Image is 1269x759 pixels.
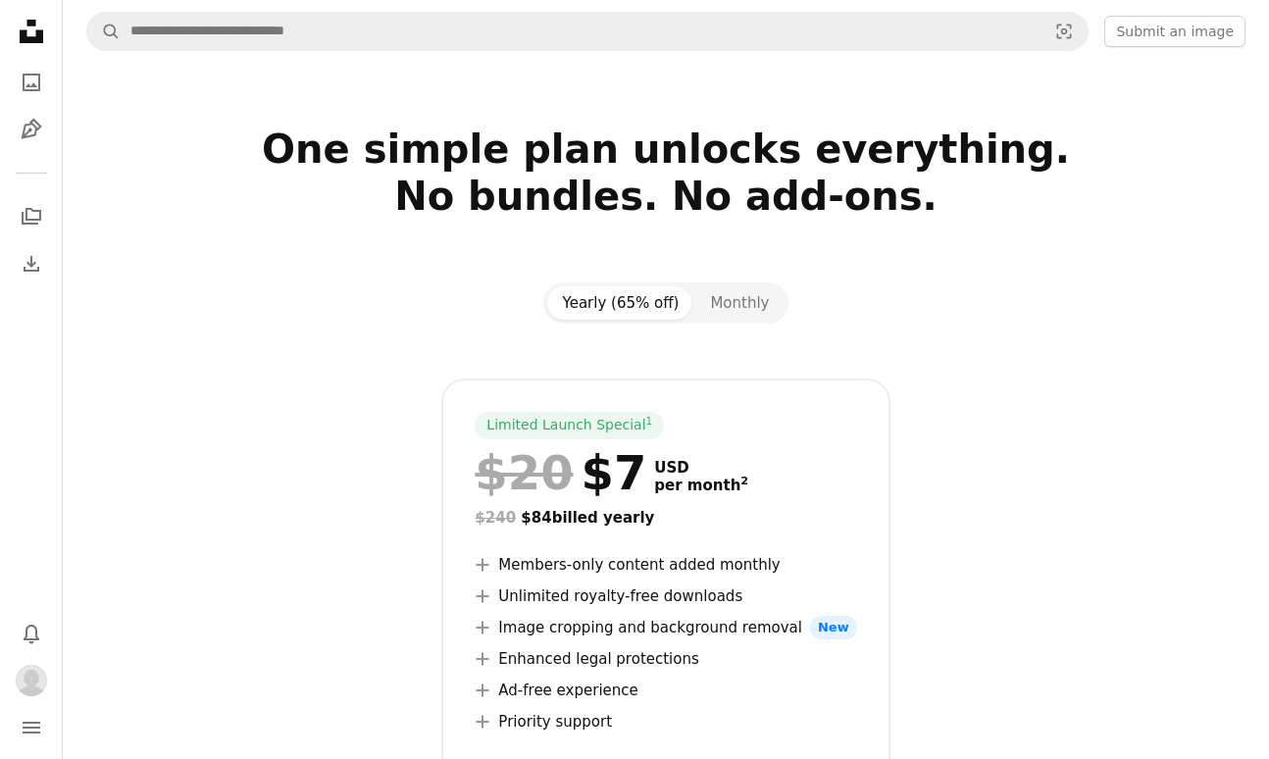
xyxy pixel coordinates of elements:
[475,553,856,577] li: Members-only content added monthly
[736,477,752,494] a: 2
[12,12,51,55] a: Home — Unsplash
[86,126,1245,267] h2: One simple plan unlocks everything. No bundles. No add-ons.
[654,477,748,494] span: per month
[475,647,856,671] li: Enhanced legal protections
[12,63,51,102] a: Photos
[475,412,664,439] div: Limited Launch Special
[740,475,748,487] sup: 2
[12,197,51,236] a: Collections
[16,665,47,696] img: Avatar of user robert pennington
[475,584,856,608] li: Unlimited royalty-free downloads
[12,708,51,747] button: Menu
[12,661,51,700] button: Profile
[1041,13,1088,50] button: Visual search
[475,509,516,527] span: $240
[475,679,856,702] li: Ad-free experience
[12,614,51,653] button: Notifications
[87,13,121,50] button: Search Unsplash
[12,244,51,283] a: Download History
[475,616,856,639] li: Image cropping and background removal
[12,110,51,149] a: Illustrations
[475,447,573,498] span: $20
[646,415,653,427] sup: 1
[475,506,856,530] div: $84 billed yearly
[86,12,1089,51] form: Find visuals sitewide
[694,286,785,320] button: Monthly
[810,616,857,639] span: New
[475,447,646,498] div: $7
[642,416,657,435] a: 1
[654,459,748,477] span: USD
[475,710,856,734] li: Priority support
[1104,16,1245,47] button: Submit an image
[547,286,695,320] button: Yearly (65% off)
